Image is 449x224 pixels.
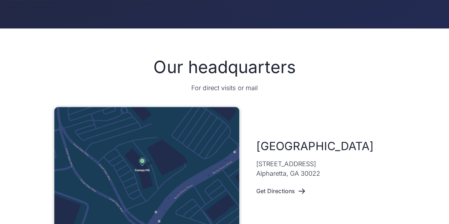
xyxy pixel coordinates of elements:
[256,159,321,178] p: [STREET_ADDRESS] Alpharetta, GA 30022
[153,57,295,77] h2: Our headquarters
[256,188,295,195] div: Get Directions
[256,184,306,198] a: Get Directions
[191,83,258,93] p: For direct visits or mail
[256,139,374,154] h2: [GEOGRAPHIC_DATA]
